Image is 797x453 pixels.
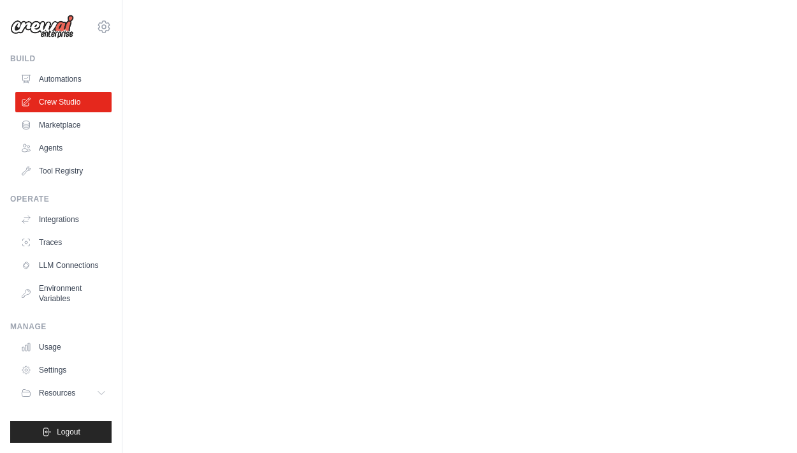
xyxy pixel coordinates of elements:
div: Operate [10,194,112,204]
iframe: Chat Widget [733,392,797,453]
a: Settings [15,360,112,380]
a: Agents [15,138,112,158]
a: Environment Variables [15,278,112,309]
img: Logo [10,15,74,39]
a: Usage [15,337,112,357]
a: Crew Studio [15,92,112,112]
span: Resources [39,388,75,398]
button: Logout [10,421,112,443]
span: Logout [57,427,80,437]
a: Automations [15,69,112,89]
a: LLM Connections [15,255,112,276]
div: Manage [10,322,112,332]
a: Traces [15,232,112,253]
a: Marketplace [15,115,112,135]
a: Integrations [15,209,112,230]
a: Tool Registry [15,161,112,181]
button: Resources [15,383,112,403]
div: Build [10,54,112,64]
